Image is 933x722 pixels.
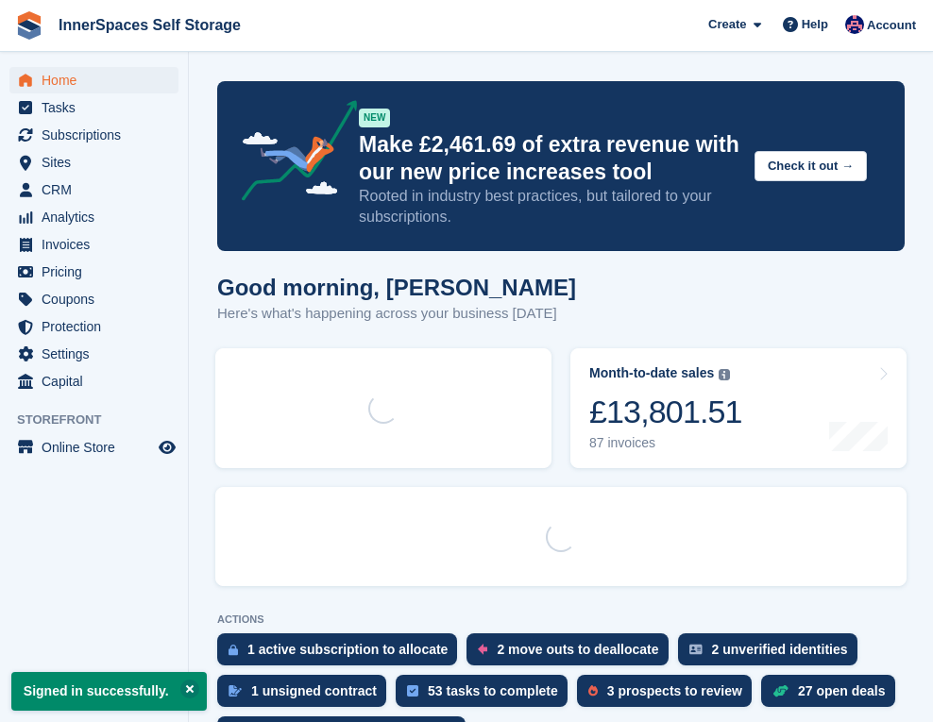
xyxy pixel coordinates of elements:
img: Dominic Hampson [845,15,864,34]
span: Pricing [42,259,155,285]
img: stora-icon-8386f47178a22dfd0bd8f6a31ec36ba5ce8667c1dd55bd0f319d3a0aa187defe.svg [15,11,43,40]
a: menu [9,94,178,121]
div: 2 move outs to deallocate [497,642,658,657]
img: active_subscription_to_allocate_icon-d502201f5373d7db506a760aba3b589e785aa758c864c3986d89f69b8ff3... [229,644,238,656]
div: 1 unsigned contract [251,683,377,698]
img: contract_signature_icon-13c848040528278c33f63329250d36e43548de30e8caae1d1a13099fd9432cc5.svg [229,685,242,697]
img: icon-info-grey-7440780725fd019a000dd9b08b2336e03edf1995a4989e88bcd33f0948082b44.svg [719,369,730,380]
a: menu [9,286,178,312]
span: Create [708,15,746,34]
div: Month-to-date sales [589,365,714,381]
button: Check it out → [755,151,867,182]
span: Online Store [42,434,155,461]
a: menu [9,368,178,395]
p: Signed in successfully. [11,672,207,711]
a: menu [9,231,178,258]
span: Subscriptions [42,122,155,148]
div: £13,801.51 [589,393,742,431]
img: move_outs_to_deallocate_icon-f764333ba52eb49d3ac5e1228854f67142a1ed5810a6f6cc68b1a99e826820c5.svg [478,644,487,655]
span: Sites [42,149,155,176]
a: 2 move outs to deallocate [466,633,677,675]
a: InnerSpaces Self Storage [51,9,248,41]
span: Protection [42,313,155,340]
img: price-adjustments-announcement-icon-8257ccfd72463d97f412b2fc003d46551f7dbcb40ab6d574587a9cd5c0d94... [226,100,358,208]
div: NEW [359,109,390,127]
a: Month-to-date sales £13,801.51 87 invoices [570,348,907,468]
p: Here's what's happening across your business [DATE] [217,303,576,325]
div: 3 prospects to review [607,683,742,698]
a: menu [9,149,178,176]
a: menu [9,176,178,203]
a: menu [9,259,178,285]
p: Rooted in industry best practices, but tailored to your subscriptions. [359,186,739,227]
p: ACTIONS [217,613,905,626]
a: menu [9,341,178,367]
a: menu [9,313,178,340]
img: verify_identity-adf6edd0f0f0b5bbfe63781bf79b02c33cf7c696d77639b501bdc392416b5a36.svg [689,644,703,655]
a: 1 unsigned contract [217,675,396,716]
span: CRM [42,176,155,203]
a: 1 active subscription to allocate [217,633,466,675]
a: Preview store [156,436,178,459]
a: 2 unverified identities [678,633,867,675]
span: Invoices [42,231,155,258]
a: 53 tasks to complete [396,675,577,716]
span: Settings [42,341,155,367]
a: 27 open deals [761,675,905,716]
div: 53 tasks to complete [428,683,558,698]
h1: Good morning, [PERSON_NAME] [217,275,576,300]
img: task-75834270c22a3079a89374b754ae025e5fb1db73e45f91037f5363f120a921f8.svg [407,685,418,697]
a: menu [9,434,178,461]
span: Tasks [42,94,155,121]
a: menu [9,67,178,93]
span: Home [42,67,155,93]
a: menu [9,122,178,148]
span: Help [802,15,828,34]
span: Storefront [17,411,188,429]
a: menu [9,204,178,230]
span: Coupons [42,286,155,312]
span: Account [867,16,916,35]
p: Make £2,461.69 of extra revenue with our new price increases tool [359,131,739,186]
div: 2 unverified identities [712,642,848,657]
div: 1 active subscription to allocate [247,642,448,657]
img: deal-1b604bf984904fb50ccaf53a9ad4b4a5d6e5aea283cecdc64d6e3604feb123c2.svg [772,684,789,697]
img: prospect-51fa495bee0391a8d652442698ab0144808aea92771e9ea1ae160a38d050c398.svg [588,685,598,697]
div: 27 open deals [798,683,886,698]
a: 3 prospects to review [577,675,761,716]
div: 87 invoices [589,435,742,451]
span: Analytics [42,204,155,230]
span: Capital [42,368,155,395]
